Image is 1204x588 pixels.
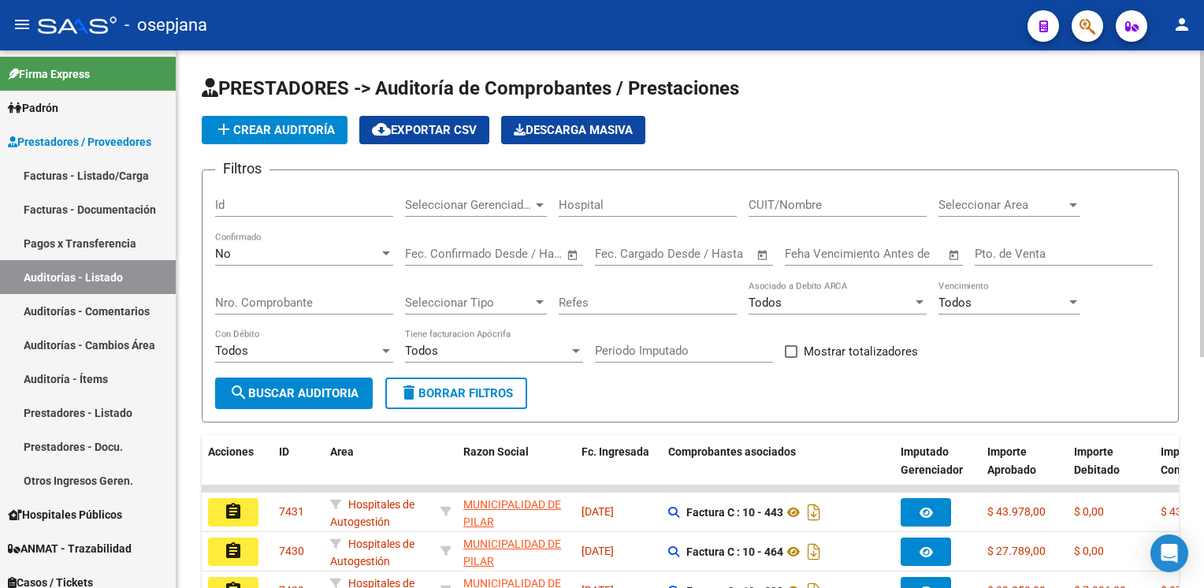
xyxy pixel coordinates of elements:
[804,342,918,361] span: Mostrar totalizadores
[582,445,649,458] span: Fc. Ingresada
[582,545,614,557] span: [DATE]
[215,378,373,409] button: Buscar Auditoria
[330,445,354,458] span: Area
[8,99,58,117] span: Padrón
[8,133,151,151] span: Prestadores / Proveedores
[463,496,569,529] div: - 30999005825
[501,116,645,144] app-download-masive: Descarga masiva de comprobantes (adjuntos)
[463,445,529,458] span: Razon Social
[13,15,32,34] mat-icon: menu
[938,198,1066,212] span: Seleccionar Area
[514,123,633,137] span: Descarga Masiva
[987,445,1036,476] span: Importe Aprobado
[660,247,737,261] input: End date
[463,498,561,529] span: MUNICIPALIDAD DE PILAR
[273,435,324,504] datatable-header-cell: ID
[987,505,1046,518] span: $ 43.978,00
[662,435,894,504] datatable-header-cell: Comprobantes asociados
[564,246,582,264] button: Open calendar
[894,435,981,504] datatable-header-cell: Imputado Gerenciador
[208,445,254,458] span: Acciones
[1074,545,1104,557] span: $ 0,00
[359,116,489,144] button: Exportar CSV
[754,246,772,264] button: Open calendar
[279,545,304,557] span: 7430
[582,505,614,518] span: [DATE]
[981,435,1068,504] datatable-header-cell: Importe Aprobado
[124,8,207,43] span: - osepjana
[946,246,964,264] button: Open calendar
[202,77,739,99] span: PRESTADORES -> Auditoría de Comprobantes / Prestaciones
[804,500,824,525] i: Descargar documento
[463,538,561,568] span: MUNICIPALIDAD DE PILAR
[575,435,662,504] datatable-header-cell: Fc. Ingresada
[8,65,90,83] span: Firma Express
[405,198,533,212] span: Seleccionar Gerenciador
[330,538,414,568] span: Hospitales de Autogestión
[686,506,783,519] strong: Factura C : 10 - 443
[399,386,513,400] span: Borrar Filtros
[901,445,963,476] span: Imputado Gerenciador
[372,120,391,139] mat-icon: cloud_download
[1074,445,1120,476] span: Importe Debitado
[470,247,547,261] input: End date
[214,120,233,139] mat-icon: add
[330,498,414,529] span: Hospitales de Autogestión
[8,506,122,523] span: Hospitales Públicos
[1172,15,1191,34] mat-icon: person
[8,540,132,557] span: ANMAT - Trazabilidad
[279,505,304,518] span: 7431
[405,247,456,261] input: Start date
[229,383,248,402] mat-icon: search
[686,545,783,558] strong: Factura C : 10 - 464
[938,296,972,310] span: Todos
[215,158,269,180] h3: Filtros
[804,539,824,564] i: Descargar documento
[405,296,533,310] span: Seleccionar Tipo
[987,545,1046,557] span: $ 27.789,00
[1150,534,1188,572] div: Open Intercom Messenger
[749,296,782,310] span: Todos
[279,445,289,458] span: ID
[214,123,335,137] span: Crear Auditoría
[224,502,243,521] mat-icon: assignment
[229,386,359,400] span: Buscar Auditoria
[457,435,575,504] datatable-header-cell: Razon Social
[501,116,645,144] button: Descarga Masiva
[668,445,796,458] span: Comprobantes asociados
[595,247,646,261] input: Start date
[372,123,477,137] span: Exportar CSV
[324,435,434,504] datatable-header-cell: Area
[202,435,273,504] datatable-header-cell: Acciones
[1074,505,1104,518] span: $ 0,00
[463,535,569,568] div: - 30999005825
[399,383,418,402] mat-icon: delete
[202,116,347,144] button: Crear Auditoría
[405,344,438,358] span: Todos
[1068,435,1154,504] datatable-header-cell: Importe Debitado
[385,378,527,409] button: Borrar Filtros
[215,344,248,358] span: Todos
[215,247,231,261] span: No
[224,541,243,560] mat-icon: assignment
